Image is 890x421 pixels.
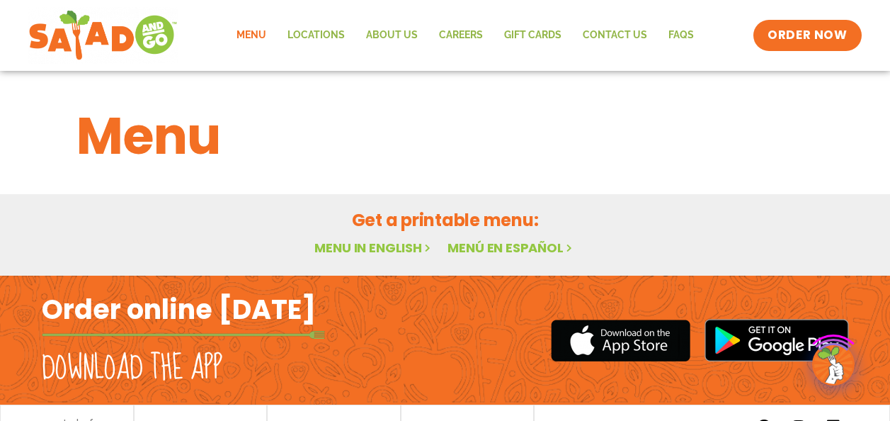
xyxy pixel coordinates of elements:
a: FAQs [658,19,704,52]
a: Menú en español [447,239,575,257]
img: google_play [704,319,849,361]
h2: Download the app [42,349,222,388]
span: ORDER NOW [768,27,847,44]
h1: Menu [76,98,814,174]
nav: Menu [226,19,704,52]
a: Menu [226,19,277,52]
a: Menu in English [314,239,433,257]
img: fork [42,331,325,339]
h2: Get a printable menu: [76,208,814,232]
a: GIFT CARDS [494,19,572,52]
h2: Order online [DATE] [42,292,316,327]
img: new-SAG-logo-768×292 [28,7,178,64]
a: ORDER NOW [753,20,861,51]
a: Locations [277,19,355,52]
a: Careers [428,19,494,52]
a: Contact Us [572,19,658,52]
a: About Us [355,19,428,52]
img: appstore [551,318,690,364]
